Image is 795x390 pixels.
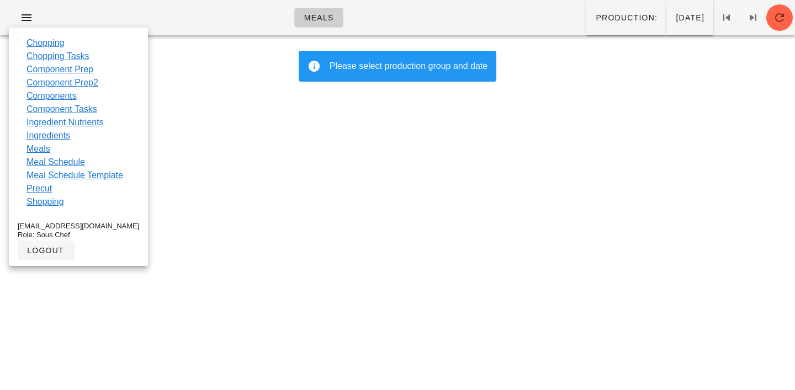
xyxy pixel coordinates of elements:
[18,231,139,239] div: Role: Sous Chef
[18,241,73,260] button: logout
[595,13,658,22] span: Production:
[675,13,704,22] span: [DATE]
[18,222,139,231] div: [EMAIL_ADDRESS][DOMAIN_NAME]
[26,246,64,255] span: logout
[26,36,65,50] a: Chopping
[26,89,77,103] a: Components
[26,169,123,182] a: Meal Schedule Template
[26,182,52,195] a: Precut
[330,60,487,73] div: Please select production group and date
[26,50,89,63] a: Chopping Tasks
[26,142,50,156] a: Meals
[304,13,334,22] span: Meals
[26,63,93,76] a: Component Prep
[294,8,343,28] a: Meals
[26,116,104,129] a: Ingredient Nutrients
[26,156,85,169] a: Meal Schedule
[26,129,70,142] a: Ingredients
[26,76,98,89] a: Component Prep2
[26,195,64,209] a: Shopping
[26,103,97,116] a: Component Tasks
